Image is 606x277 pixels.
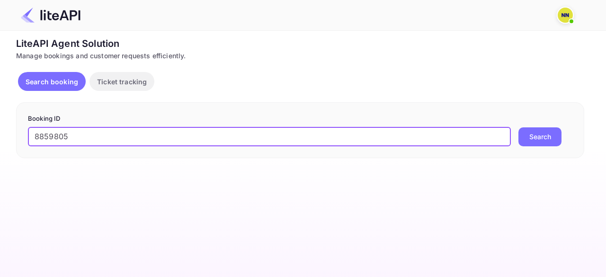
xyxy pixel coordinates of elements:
input: Enter Booking ID (e.g., 63782194) [28,127,511,146]
p: Booking ID [28,114,572,124]
p: Ticket tracking [97,77,147,87]
button: Search [518,127,561,146]
div: Manage bookings and customer requests efficiently. [16,51,584,61]
p: Search booking [26,77,78,87]
img: N/A N/A [558,8,573,23]
div: LiteAPI Agent Solution [16,36,584,51]
img: LiteAPI Logo [21,8,80,23]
